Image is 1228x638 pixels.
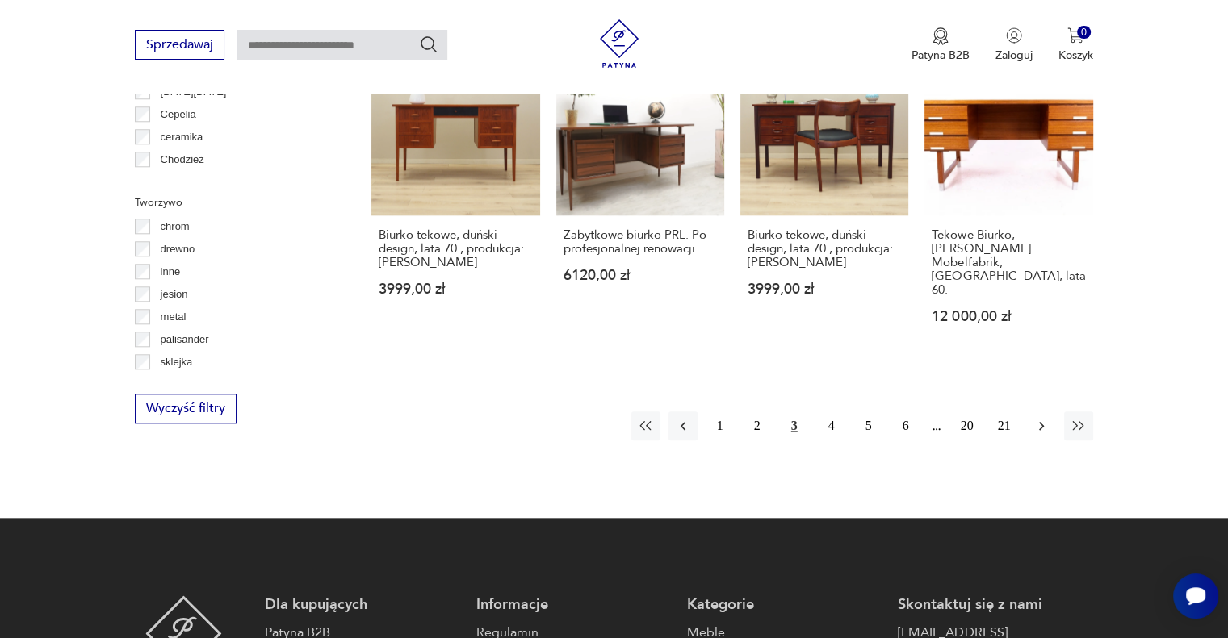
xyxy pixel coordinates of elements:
button: Szukaj [419,35,438,54]
p: jesion [161,286,188,303]
p: 12 000,00 zł [932,310,1085,323]
p: inne [161,263,181,281]
button: 21 [990,411,1019,440]
img: Patyna - sklep z meblami i dekoracjami vintage [595,19,643,68]
button: 5 [854,411,883,440]
p: chrom [161,218,190,236]
p: Ćmielów [161,173,201,191]
a: Biurko tekowe, duński design, lata 70., produkcja: DaniaBiurko tekowe, duński design, lata 70., p... [740,48,908,355]
h3: Biurko tekowe, duński design, lata 70., produkcja: [PERSON_NAME] [379,228,532,269]
img: Ikonka użytkownika [1006,27,1022,44]
p: drewno [161,240,195,258]
iframe: Smartsupp widget button [1173,573,1218,619]
button: 20 [953,411,982,440]
p: 3999,00 zł [748,282,901,296]
p: Zaloguj [995,48,1033,63]
a: Biurko tekowe, duński design, lata 70., produkcja: DaniaBiurko tekowe, duński design, lata 70., p... [371,48,539,355]
button: 1 [706,411,735,440]
button: 6 [891,411,920,440]
h3: Zabytkowe biurko PRL. Po profesjonalnej renowacji. [564,228,717,256]
button: Patyna B2B [912,27,970,63]
p: Dla kupujących [265,595,459,615]
button: 0Koszyk [1058,27,1093,63]
img: Ikona koszyka [1067,27,1083,44]
a: Sprzedawaj [135,40,224,52]
p: Chodzież [161,151,204,169]
img: Ikona medalu [933,27,949,45]
button: Zaloguj [995,27,1033,63]
button: Sprzedawaj [135,30,224,60]
p: Kategorie [687,595,882,615]
button: 3 [780,411,809,440]
button: Wyczyść filtry [135,394,237,423]
h3: Tekowe Biurko, [PERSON_NAME] Mobelfabrik, [GEOGRAPHIC_DATA], lata 60. [932,228,1085,297]
p: 6120,00 zł [564,269,717,282]
p: Skontaktuj się z nami [898,595,1092,615]
a: Ikona medaluPatyna B2B [912,27,970,63]
button: 2 [743,411,772,440]
a: Zabytkowe biurko PRL. Po profesjonalnej renowacji.Zabytkowe biurko PRL. Po profesjonalnej renowac... [556,48,724,355]
p: Tworzywo [135,194,333,211]
p: ceramika [161,128,203,146]
p: Cepelia [161,106,196,123]
button: 4 [817,411,846,440]
p: 3999,00 zł [379,282,532,296]
p: Informacje [476,595,671,615]
p: metal [161,308,187,326]
p: Patyna B2B [912,48,970,63]
div: 0 [1077,26,1091,40]
p: szkło [161,376,185,394]
p: Koszyk [1058,48,1093,63]
a: Tekowe Biurko, Eigil Petersens Mobelfabrik, Dania, lata 60.Tekowe Biurko, [PERSON_NAME] Mobelfabr... [924,48,1092,355]
p: sklejka [161,353,193,371]
h3: Biurko tekowe, duński design, lata 70., produkcja: [PERSON_NAME] [748,228,901,269]
p: palisander [161,331,209,348]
